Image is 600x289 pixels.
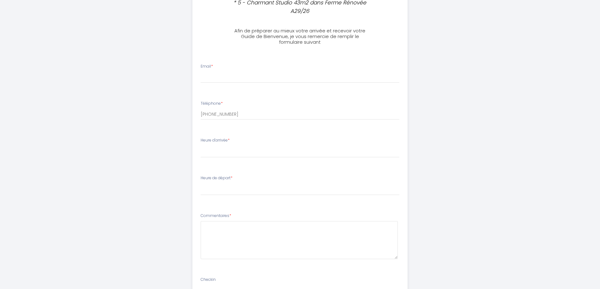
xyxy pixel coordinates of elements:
label: Checkin [201,277,216,283]
label: Téléphone [201,101,223,107]
h3: Afin de préparer au mieux votre arrivée et recevoir votre Guide de Bienvenue, je vous remercie de... [230,28,370,45]
label: Commentaires [201,213,231,219]
label: Heure d'arrivée [201,137,230,143]
label: Email [201,64,213,69]
label: Heure de départ [201,175,232,181]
